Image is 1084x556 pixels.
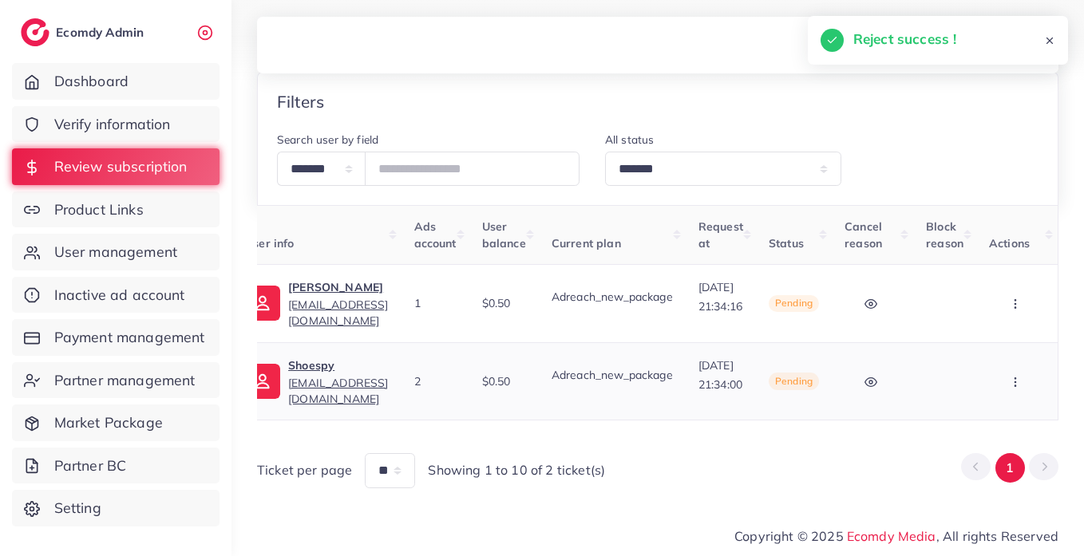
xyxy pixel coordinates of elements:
a: Review subscription [12,148,220,185]
h4: Filters [277,92,324,112]
span: Payment management [54,327,205,348]
div: 1 [414,295,457,311]
ul: Pagination [961,453,1058,483]
span: Actions [989,236,1030,250]
a: logoEcomdy Admin [21,18,148,46]
a: Partner BC [12,448,220,484]
p: Adreach_new_package [552,365,673,384]
p: Adreach_new_package [552,287,673,306]
span: Block reason [926,219,963,250]
h5: Reject success ! [853,29,957,49]
a: Payment management [12,319,220,356]
a: Market Package [12,404,220,441]
span: Status [769,236,804,250]
span: Request at [698,219,743,250]
span: User management [54,242,177,262]
span: Partner management [54,370,196,391]
img: ic-user-info.36bf1079.svg [245,286,280,321]
img: ic-user-info.36bf1079.svg [245,364,280,399]
a: Partner management [12,362,220,399]
span: Verify information [54,114,171,135]
span: Showing 1 to 10 of 2 ticket(s) [428,461,605,479]
span: [EMAIL_ADDRESS][DOMAIN_NAME] [288,376,388,406]
span: [EMAIL_ADDRESS][DOMAIN_NAME] [288,298,388,328]
a: [PERSON_NAME][EMAIL_ADDRESS][DOMAIN_NAME] [288,278,388,329]
p: [PERSON_NAME] [288,278,388,297]
p: Shoespy [288,356,388,375]
div: 2 [414,373,457,389]
span: Product Links [54,199,144,220]
p: [DATE] 21:34:16 [698,278,743,316]
span: Review subscription [54,156,188,177]
span: Pending [769,295,819,313]
button: Go to page 1 [995,453,1025,483]
span: Cancel reason [845,219,882,250]
a: Verify information [12,106,220,143]
span: User balance [482,219,526,250]
span: Partner BC [54,455,127,476]
div: $0.50 [482,373,526,389]
span: Copyright © 2025 [734,526,1058,546]
span: Dashboard [54,71,129,92]
span: Ads account [414,219,457,250]
span: Pending [769,373,819,390]
span: Current plan [552,236,621,250]
div: $0.50 [482,295,526,311]
a: Ecomdy Media [847,528,936,544]
label: All status [605,132,655,148]
img: logo [21,18,49,46]
a: Shoespy[EMAIL_ADDRESS][DOMAIN_NAME] [288,356,388,408]
a: Setting [12,490,220,526]
span: User info [245,236,294,250]
p: [DATE] 21:34:00 [698,356,743,394]
span: , All rights Reserved [936,526,1058,546]
a: Dashboard [12,63,220,100]
a: Product Links [12,191,220,228]
span: Market Package [54,412,163,433]
label: Search user by field [277,132,378,148]
span: Setting [54,498,101,519]
span: Ticket per page [257,461,352,479]
span: Inactive ad account [54,285,185,306]
a: User management [12,234,220,270]
h2: Ecomdy Admin [56,25,148,40]
a: Inactive ad account [12,277,220,313]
